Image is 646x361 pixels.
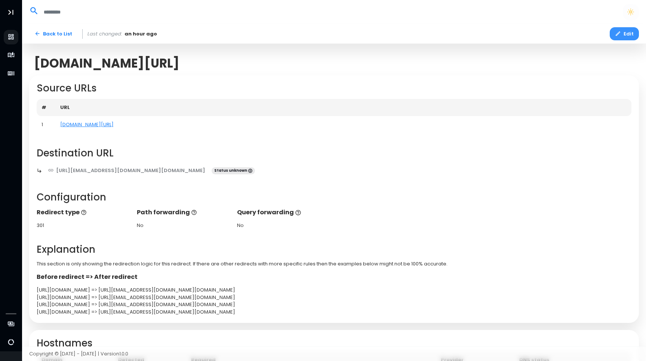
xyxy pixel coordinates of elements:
[37,147,632,159] h2: Destination URL
[610,27,639,40] button: Edit
[43,164,211,177] a: [URL][EMAIL_ADDRESS][DOMAIN_NAME][DOMAIN_NAME]
[37,192,632,203] h2: Configuration
[37,260,632,268] p: This section is only showing the redirection logic for this redirect. If there are other redirect...
[41,121,50,128] div: 1
[37,244,632,255] h2: Explanation
[4,5,18,19] button: Toggle Aside
[37,208,130,217] p: Redirect type
[237,208,330,217] p: Query forwarding
[55,99,632,116] th: URL
[37,308,632,316] div: [URL][DOMAIN_NAME] => [URL][EMAIL_ADDRESS][DOMAIN_NAME][DOMAIN_NAME]
[37,294,632,301] div: [URL][DOMAIN_NAME] => [URL][EMAIL_ADDRESS][DOMAIN_NAME][DOMAIN_NAME]
[137,222,230,229] div: No
[29,350,128,357] span: Copyright © [DATE] - [DATE] | Version 1.0.0
[124,30,157,38] span: an hour ago
[87,30,122,38] span: Last changed:
[212,167,255,175] span: Status unknown
[37,286,632,294] div: [URL][DOMAIN_NAME] => [URL][EMAIL_ADDRESS][DOMAIN_NAME][DOMAIN_NAME]
[237,222,330,229] div: No
[37,83,632,94] h2: Source URLs
[37,301,632,308] div: [URL][DOMAIN_NAME] => [URL][EMAIL_ADDRESS][DOMAIN_NAME][DOMAIN_NAME]
[34,56,179,71] span: [DOMAIN_NAME][URL]
[37,99,55,116] th: #
[37,222,130,229] div: 301
[137,208,230,217] p: Path forwarding
[29,27,77,40] a: Back to List
[37,337,632,349] h2: Hostnames
[60,121,114,128] a: [DOMAIN_NAME][URL]
[37,273,632,281] p: Before redirect => After redirect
